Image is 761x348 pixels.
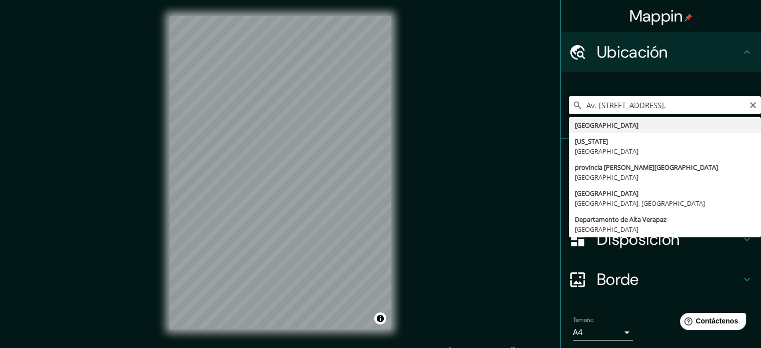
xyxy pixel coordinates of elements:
img: pin-icon.png [684,14,692,22]
div: [GEOGRAPHIC_DATA] [575,146,755,156]
font: Borde [597,269,639,290]
font: Disposición [597,229,679,250]
div: [GEOGRAPHIC_DATA] [575,172,755,182]
div: Borde [561,259,761,299]
font: Tamaño [573,316,593,324]
div: [GEOGRAPHIC_DATA], [GEOGRAPHIC_DATA] [575,198,755,208]
canvas: Mapa [170,16,391,329]
div: A4 [573,324,633,340]
button: Activar o desactivar atribución [374,312,386,324]
iframe: Lanzador de widgets de ayuda [672,309,750,337]
div: [US_STATE] [575,136,755,146]
div: Ubicación [561,32,761,72]
div: provincia [PERSON_NAME][GEOGRAPHIC_DATA] [575,162,755,172]
font: Mappin [629,6,683,27]
input: Elige tu ciudad o zona [569,96,761,114]
font: Ubicación [597,42,668,63]
button: Claro [749,100,757,109]
div: [GEOGRAPHIC_DATA] [575,224,755,234]
div: Disposición [561,219,761,259]
div: Departamento de Alta Verapaz [575,214,755,224]
div: Estilo [561,179,761,219]
div: [GEOGRAPHIC_DATA] [575,188,755,198]
div: Patas [561,139,761,179]
div: [GEOGRAPHIC_DATA] [575,120,755,130]
font: A4 [573,327,583,337]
